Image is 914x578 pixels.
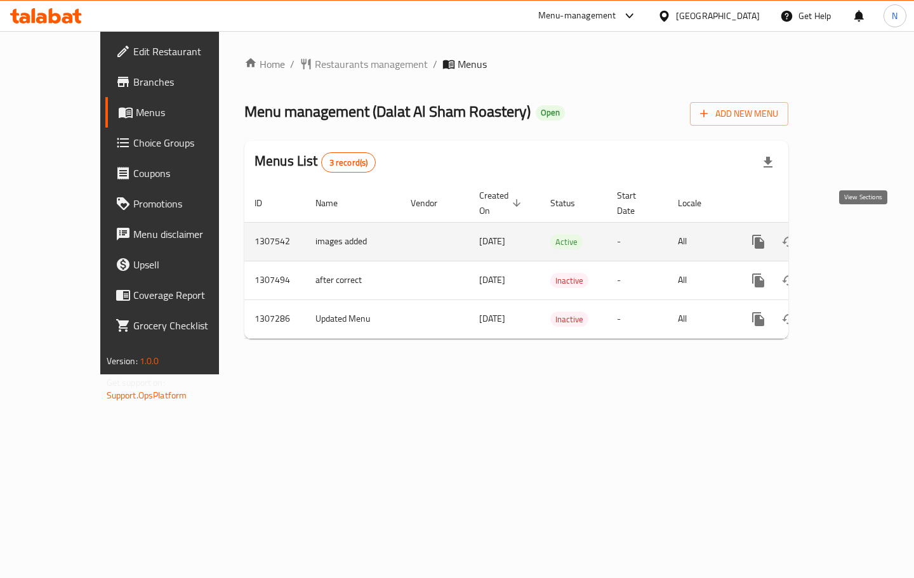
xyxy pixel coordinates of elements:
span: [DATE] [479,272,505,288]
a: Coupons [105,158,253,188]
span: Version: [107,353,138,369]
span: Add New Menu [700,106,778,122]
div: Active [550,234,583,249]
a: Restaurants management [300,56,428,72]
span: 3 record(s) [322,157,376,169]
span: Menu disclaimer [133,227,242,242]
a: Upsell [105,249,253,280]
span: [DATE] [479,233,505,249]
span: Restaurants management [315,56,428,72]
a: Menu disclaimer [105,219,253,249]
a: Menus [105,97,253,128]
td: - [607,299,668,338]
button: more [743,227,774,257]
table: enhanced table [244,184,875,339]
td: All [668,261,733,299]
span: Coupons [133,166,242,181]
th: Actions [733,184,875,223]
span: Start Date [617,188,652,218]
span: Menu management ( Dalat Al Sham Roastery ) [244,97,531,126]
li: / [433,56,437,72]
h2: Menus List [255,152,376,173]
span: Choice Groups [133,135,242,150]
div: Total records count [321,152,376,173]
button: more [743,304,774,334]
span: Grocery Checklist [133,318,242,333]
span: Inactive [550,273,588,288]
div: Export file [753,147,783,178]
button: Change Status [774,265,804,296]
a: Support.OpsPlatform [107,387,187,404]
td: images added [305,222,401,261]
span: Promotions [133,196,242,211]
a: Coverage Report [105,280,253,310]
li: / [290,56,295,72]
span: 1.0.0 [140,353,159,369]
span: Name [315,195,354,211]
a: Home [244,56,285,72]
a: Promotions [105,188,253,219]
span: Vendor [411,195,454,211]
td: 1307286 [244,299,305,338]
span: [DATE] [479,310,505,327]
td: Updated Menu [305,299,401,338]
a: Grocery Checklist [105,310,253,341]
span: Status [550,195,592,211]
a: Edit Restaurant [105,36,253,67]
a: Choice Groups [105,128,253,158]
nav: breadcrumb [244,56,788,72]
span: Menus [458,56,487,72]
td: All [668,299,733,338]
span: Active [550,235,583,249]
span: Menus [136,105,242,120]
div: Open [536,105,565,121]
span: Edit Restaurant [133,44,242,59]
span: Upsell [133,257,242,272]
td: after correct [305,261,401,299]
td: 1307494 [244,261,305,299]
span: ID [255,195,279,211]
button: Change Status [774,227,804,257]
a: Branches [105,67,253,97]
span: Locale [678,195,718,211]
div: [GEOGRAPHIC_DATA] [676,9,760,23]
span: Inactive [550,312,588,327]
td: - [607,222,668,261]
td: - [607,261,668,299]
span: Coverage Report [133,287,242,303]
td: All [668,222,733,261]
span: Created On [479,188,525,218]
button: Add New Menu [690,102,788,126]
div: Menu-management [538,8,616,23]
span: Open [536,107,565,118]
td: 1307542 [244,222,305,261]
button: more [743,265,774,296]
span: Get support on: [107,374,165,391]
span: Branches [133,74,242,89]
span: N [892,9,897,23]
